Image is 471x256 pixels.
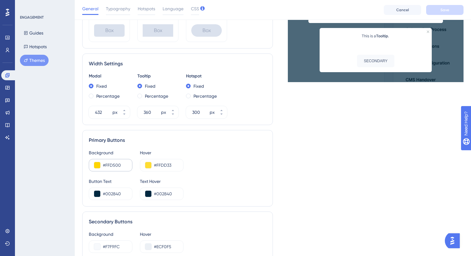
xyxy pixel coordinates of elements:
input: px [192,109,208,116]
label: Percentage [193,92,217,100]
div: Hotspot [186,72,227,80]
b: Tooltip. [376,34,389,38]
button: Guides [20,27,47,39]
p: This is a [325,33,427,39]
label: Percentage [145,92,168,100]
iframe: UserGuiding AI Assistant Launcher [445,231,464,250]
button: Save [426,5,464,15]
div: px [210,109,215,116]
button: Hotspots [20,41,50,52]
div: px [161,109,166,116]
div: Box [94,24,125,37]
div: Width Settings [89,60,266,67]
div: Box [191,24,222,37]
div: Tooltip [137,72,178,80]
input: px [95,109,111,116]
span: Language [163,5,183,12]
button: Themes [20,55,49,66]
button: SECONDARY [357,55,394,67]
button: px [167,106,178,112]
span: Save [440,7,449,12]
span: Hotspots [138,5,155,12]
div: Hover [140,149,183,156]
div: px [112,109,117,116]
span: Cancel [396,7,409,12]
button: Cancel [384,5,421,15]
label: Percentage [96,92,120,100]
div: Secondary Buttons [89,218,266,226]
span: Need Help? [15,2,39,9]
label: Fixed [96,82,107,90]
div: Primary Buttons [89,137,266,144]
button: px [119,112,130,119]
button: px [119,106,130,112]
label: Fixed [145,82,155,90]
div: ENGAGEMENT [20,15,44,20]
button: px [216,106,227,112]
div: Button Text [89,178,132,185]
div: Background [89,149,132,156]
div: Modal [89,72,130,80]
input: px [144,109,160,116]
span: CSS [191,5,199,12]
div: Background [89,230,132,238]
button: px [167,112,178,119]
span: General [82,5,98,12]
div: Text Hover [140,178,183,185]
button: px [216,112,227,119]
span: Typography [106,5,130,12]
div: Hover [140,230,183,238]
div: Close Preview [427,30,429,33]
div: Box [143,24,173,37]
label: Fixed [193,82,204,90]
